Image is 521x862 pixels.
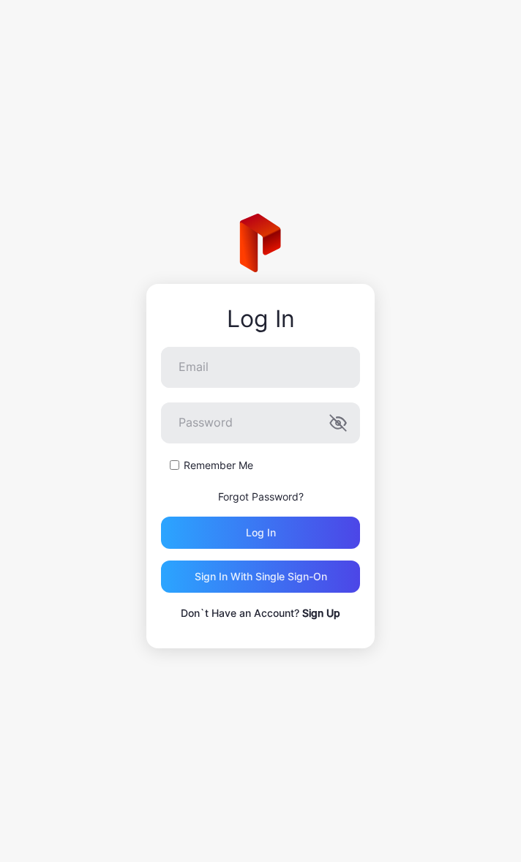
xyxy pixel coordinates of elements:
button: Password [329,414,347,432]
input: Password [161,402,360,443]
p: Don`t Have an Account? [161,604,360,622]
a: Sign Up [302,607,340,619]
a: Forgot Password? [218,490,304,503]
button: Sign in With Single Sign-On [161,561,360,593]
button: Log in [161,517,360,549]
input: Email [161,347,360,388]
div: Log in [246,527,276,539]
label: Remember Me [184,458,253,473]
div: Log In [161,306,360,332]
div: Sign in With Single Sign-On [195,571,327,582]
